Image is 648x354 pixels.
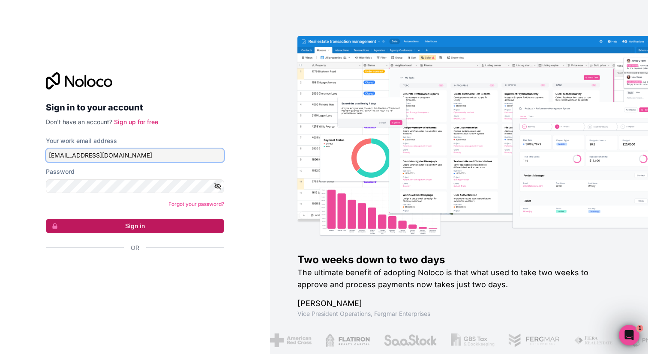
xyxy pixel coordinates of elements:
span: Or [131,244,139,252]
h1: Vice President Operations , Fergmar Enterprises [297,309,621,318]
iframe: Sign in with Google Button [42,262,222,280]
img: /assets/fergmar-CudnrXN5.png [508,333,560,347]
h1: Two weeks down to two days [297,253,621,267]
label: Password [46,167,75,176]
a: Sign up for free [114,118,158,125]
img: /assets/saastock-C6Zbiodz.png [383,333,437,347]
img: /assets/american-red-cross-BAupjrZR.png [270,333,311,347]
input: Email address [46,149,224,162]
h2: Sign in to your account [46,100,224,115]
h1: [PERSON_NAME] [297,297,621,309]
label: Your work email address [46,137,117,145]
h2: The ultimate benefit of adopting Noloco is that what used to take two weeks to approve and proces... [297,267,621,291]
button: Sign in [46,219,224,233]
iframe: Intercom live chat [619,325,639,345]
span: 1 [636,325,643,332]
a: Forgot your password? [168,201,224,207]
span: Don't have an account? [46,118,112,125]
input: Password [46,179,224,193]
img: /assets/gbstax-C-GtDUiK.png [451,333,495,347]
img: /assets/fiera-fwj2N5v4.png [574,333,614,347]
img: /assets/flatiron-C8eUkumj.png [325,333,370,347]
